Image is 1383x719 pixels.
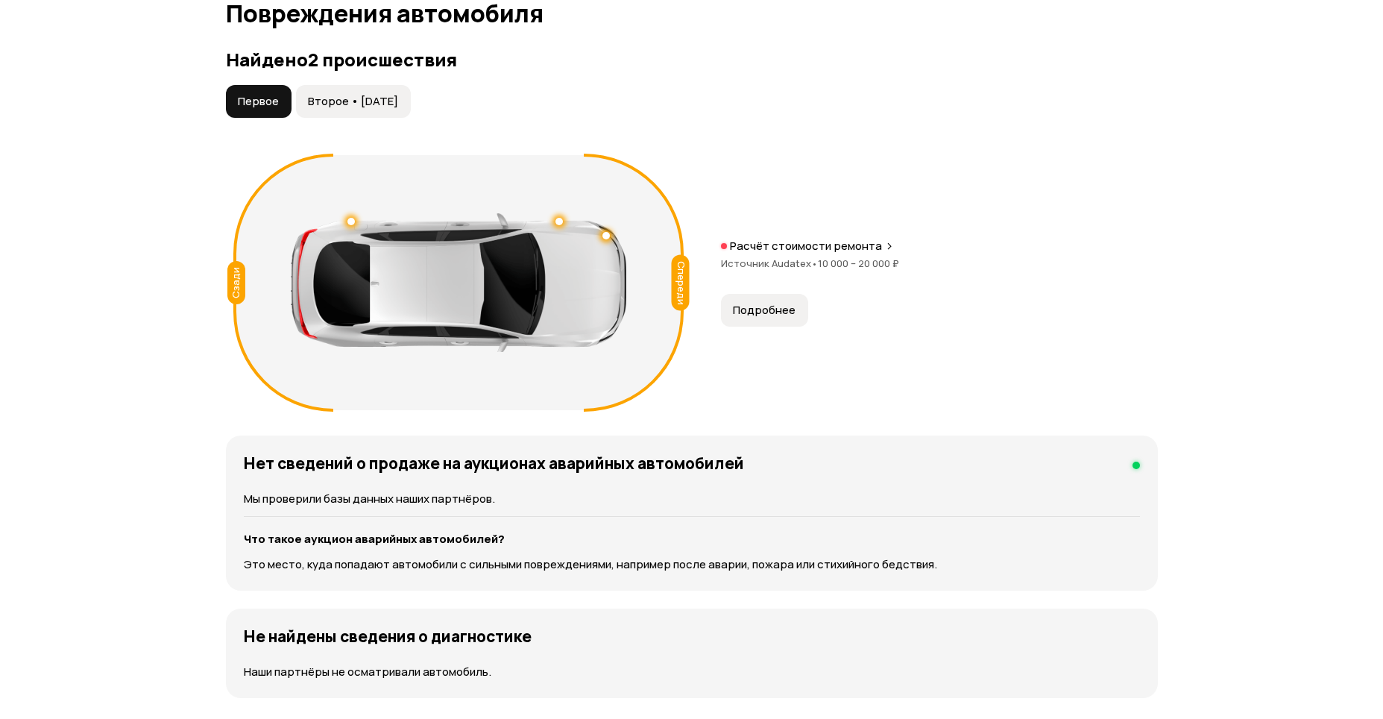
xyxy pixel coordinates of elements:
strong: Что такое аукцион аварийных автомобилей? [244,531,505,547]
h3: Найдено 2 происшествия [226,49,1158,70]
span: Первое [238,94,279,109]
span: Подробнее [733,303,796,318]
p: Наши партнёры не осматривали автомобиль. [244,664,1140,680]
p: Мы проверили базы данных наших партнёров. [244,491,1140,507]
div: Спереди [671,255,689,311]
p: Расчёт стоимости ремонта [730,239,882,254]
h4: Не найдены сведения о диагностике [244,627,532,646]
h4: Нет сведений о продаже на аукционах аварийных автомобилей [244,453,744,473]
span: • [811,257,818,270]
span: Второе • [DATE] [308,94,398,109]
button: Первое [226,85,292,118]
div: Сзади [227,261,245,304]
button: Второе • [DATE] [296,85,411,118]
p: Это место, куда попадают автомобили с сильными повреждениями, например после аварии, пожара или с... [244,556,1140,573]
span: 10 000 – 20 000 ₽ [818,257,899,270]
button: Подробнее [721,294,808,327]
span: Источник Audatex [721,257,818,270]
